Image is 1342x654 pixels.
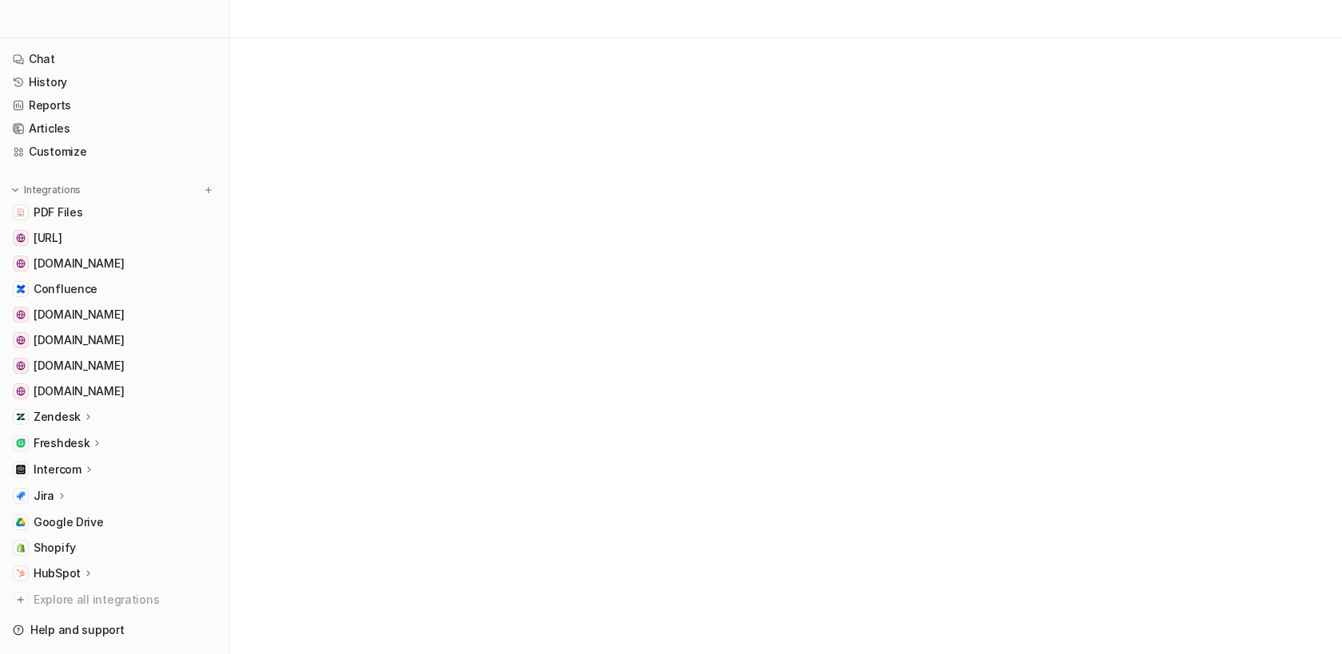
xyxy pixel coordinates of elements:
img: www.cardekho.com [16,386,26,396]
img: www.eesel.ai [16,233,26,243]
p: Intercom [34,462,81,478]
a: nri3pl.com[DOMAIN_NAME] [6,329,223,351]
img: Confluence [16,284,26,294]
img: Jira [16,491,26,501]
a: www.cardekho.com[DOMAIN_NAME] [6,380,223,402]
span: Google Drive [34,514,104,530]
a: Customize [6,141,223,163]
img: PDF Files [16,208,26,217]
a: Help and support [6,619,223,641]
img: Intercom [16,465,26,474]
a: www.eesel.ai[URL] [6,227,223,249]
a: Google DriveGoogle Drive [6,511,223,533]
img: HubSpot [16,569,26,578]
img: Shopify [16,543,26,553]
button: Integrations [6,182,85,198]
img: nri3pl.com [16,335,26,345]
span: [URL] [34,230,62,246]
p: Jira [34,488,54,504]
p: HubSpot [34,565,81,581]
p: Integrations [24,184,81,196]
p: Zendesk [34,409,81,425]
img: expand menu [10,184,21,196]
span: [DOMAIN_NAME] [34,332,124,348]
span: [DOMAIN_NAME] [34,358,124,374]
a: ConfluenceConfluence [6,278,223,300]
img: menu_add.svg [203,184,214,196]
span: Explore all integrations [34,587,216,612]
span: [DOMAIN_NAME] [34,383,124,399]
img: Google Drive [16,517,26,527]
a: Explore all integrations [6,589,223,611]
a: support.coursiv.io[DOMAIN_NAME] [6,252,223,275]
span: [DOMAIN_NAME] [34,307,124,323]
img: careers-nri3pl.com [16,361,26,371]
span: PDF Files [34,204,82,220]
img: support.coursiv.io [16,259,26,268]
span: Confluence [34,281,97,297]
img: Freshdesk [16,438,26,448]
img: Zendesk [16,412,26,422]
a: Chat [6,48,223,70]
p: Freshdesk [34,435,89,451]
a: History [6,71,223,93]
a: support.bikesonline.com.au[DOMAIN_NAME] [6,303,223,326]
span: [DOMAIN_NAME] [34,256,124,272]
a: PDF FilesPDF Files [6,201,223,224]
a: ShopifyShopify [6,537,223,559]
img: explore all integrations [13,592,29,608]
img: support.bikesonline.com.au [16,310,26,319]
a: careers-nri3pl.com[DOMAIN_NAME] [6,355,223,377]
a: Reports [6,94,223,117]
a: Articles [6,117,223,140]
span: Shopify [34,540,76,556]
